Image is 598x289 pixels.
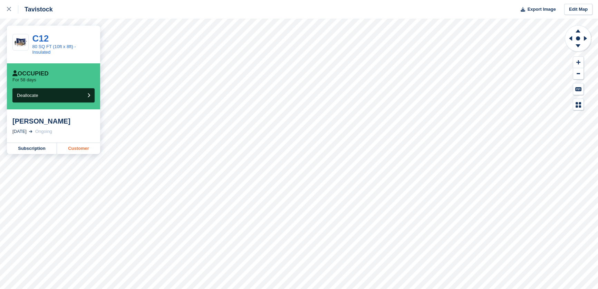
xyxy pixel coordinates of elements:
[35,128,52,135] div: Ongoing
[573,83,583,95] button: Keyboard Shortcuts
[32,33,49,44] a: C12
[573,68,583,80] button: Zoom Out
[12,70,49,77] div: Occupied
[12,117,95,125] div: [PERSON_NAME]
[12,88,95,102] button: Deallocate
[18,5,53,13] div: Tavistock
[7,143,57,154] a: Subscription
[573,57,583,68] button: Zoom In
[564,4,592,15] a: Edit Map
[32,44,76,55] a: 80 SQ FT (10ft x 8ft) - Insulated
[17,93,38,98] span: Deallocate
[573,99,583,110] button: Map Legend
[12,77,36,83] p: For 58 days
[527,6,556,13] span: Export Image
[12,128,27,135] div: [DATE]
[57,143,100,154] a: Customer
[29,130,32,133] img: arrow-right-light-icn-cde0832a797a2874e46488d9cf13f60e5c3a73dbe684e267c42b8395dfbc2abf.svg
[517,4,556,15] button: Export Image
[13,36,28,48] img: 10-ft-container%20(2).jpg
